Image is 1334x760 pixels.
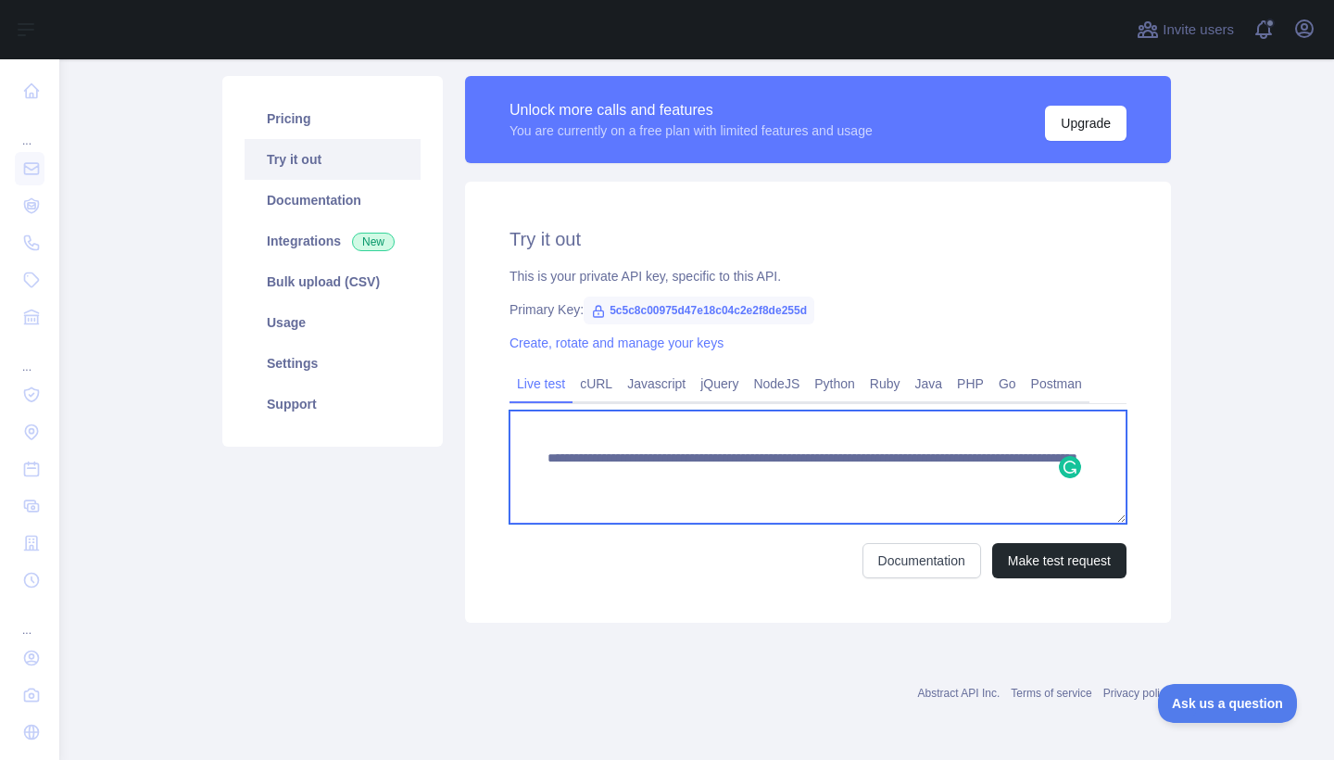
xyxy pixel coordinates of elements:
h2: Try it out [510,226,1126,252]
div: Unlock more calls and features [510,99,873,121]
a: Documentation [245,180,421,221]
a: Try it out [245,139,421,180]
span: Invite users [1163,19,1234,41]
a: Live test [510,369,573,399]
a: Postman [1024,369,1089,399]
a: Python [807,369,862,399]
iframe: Toggle Customer Support [1158,684,1297,723]
a: Javascript [620,369,693,399]
span: 5c5c8c00975d47e18c04c2e2f8de255d [584,297,814,324]
a: Terms of service [1011,687,1091,700]
a: Ruby [862,369,908,399]
div: ... [15,601,44,638]
a: Usage [245,302,421,343]
div: Primary Key: [510,300,1126,319]
a: cURL [573,369,620,399]
button: Invite users [1133,15,1238,44]
a: Pricing [245,98,421,139]
a: Integrations New [245,221,421,261]
button: Upgrade [1045,106,1126,141]
div: This is your private API key, specific to this API. [510,267,1126,285]
a: NodeJS [746,369,807,399]
a: Abstract API Inc. [918,687,1000,700]
div: ... [15,337,44,374]
a: Go [991,369,1024,399]
a: Settings [245,343,421,384]
a: jQuery [693,369,746,399]
span: New [352,233,395,251]
a: PHP [950,369,991,399]
div: ... [15,111,44,148]
a: Support [245,384,421,424]
div: You are currently on a free plan with limited features and usage [510,121,873,140]
button: Make test request [992,543,1126,578]
a: Documentation [862,543,981,578]
a: Java [908,369,950,399]
a: Bulk upload (CSV) [245,261,421,302]
a: Create, rotate and manage your keys [510,336,724,350]
a: Privacy policy [1103,687,1171,700]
